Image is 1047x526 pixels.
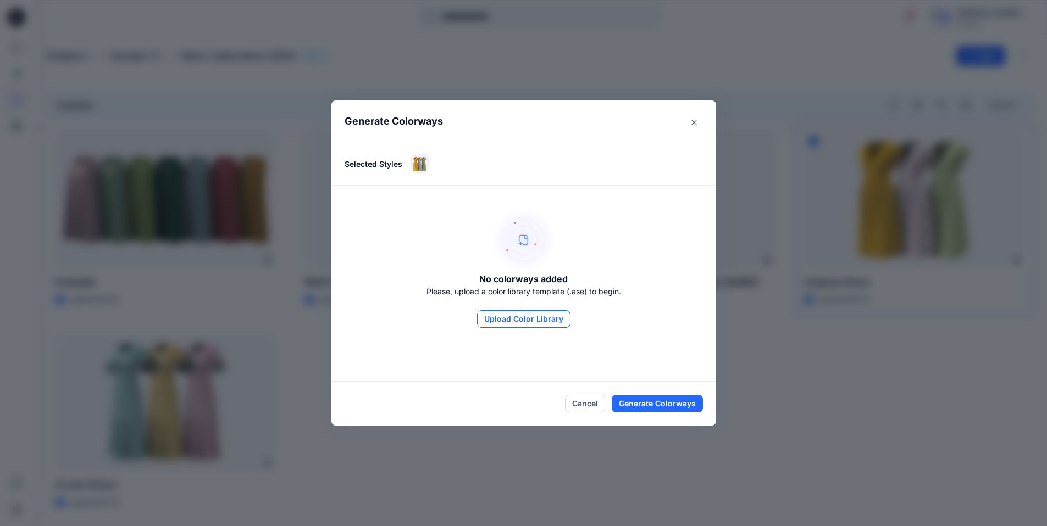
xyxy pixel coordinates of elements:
img: tropical dress [412,156,428,172]
button: Upload Color Library [477,310,570,328]
button: Generate Colorways [612,395,703,412]
p: Selected Styles [345,158,402,170]
button: Close [685,114,703,131]
button: Cancel [565,395,605,412]
img: empty-state-image.svg [491,208,556,272]
p: Please, upload a color library template (.ase) to begin. [426,286,621,297]
h5: No colorways added [479,272,568,286]
header: Generate Colorways [331,100,716,142]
